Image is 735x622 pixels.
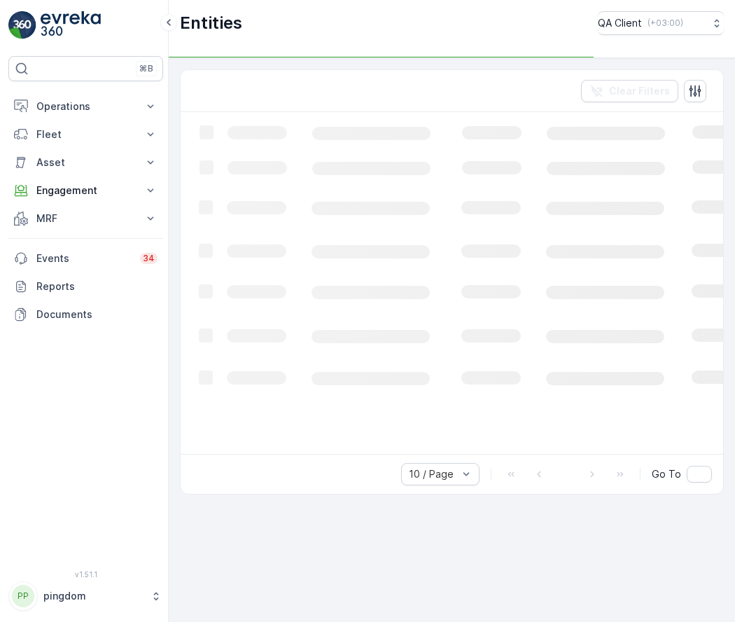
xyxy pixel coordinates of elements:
div: PP [12,585,34,607]
p: MRF [36,212,135,226]
button: Fleet [8,120,163,148]
p: ⌘B [139,63,153,74]
span: Go To [652,467,681,481]
p: Fleet [36,127,135,141]
p: ( +03:00 ) [647,18,683,29]
p: Asset [36,155,135,170]
p: Operations [36,99,135,113]
p: Clear Filters [609,84,670,98]
p: QA Client [598,16,642,30]
button: Engagement [8,177,163,205]
button: MRF [8,205,163,233]
p: Reports [36,279,157,293]
button: Asset [8,148,163,177]
a: Events34 [8,244,163,272]
button: Clear Filters [581,80,678,102]
p: pingdom [43,589,143,603]
p: Entities [180,12,242,34]
button: Operations [8,92,163,120]
img: logo_light-DOdMpM7g.png [41,11,101,39]
a: Documents [8,300,163,329]
p: 34 [143,253,155,264]
img: logo [8,11,36,39]
span: v 1.51.1 [8,570,163,579]
button: PPpingdom [8,581,163,611]
p: Events [36,251,132,265]
a: Reports [8,272,163,300]
p: Engagement [36,184,135,198]
p: Documents [36,307,157,322]
button: QA Client(+03:00) [598,11,724,35]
